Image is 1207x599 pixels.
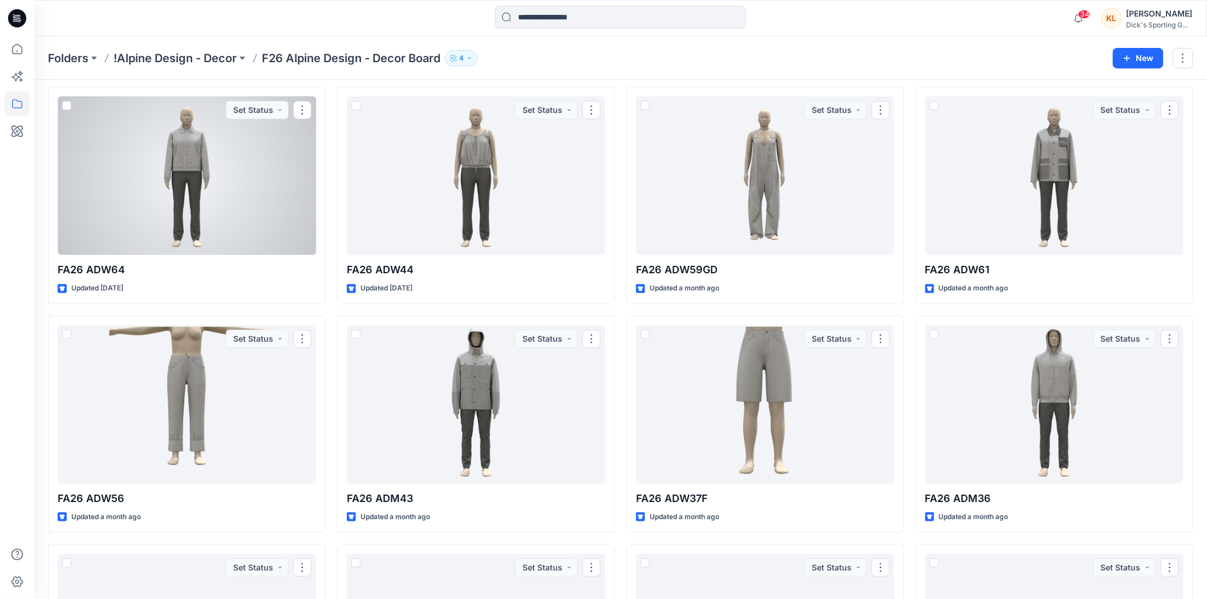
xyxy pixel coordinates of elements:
p: F26 Alpine Design - Decor Board [262,50,440,66]
p: FA26 ADW44 [347,262,605,278]
p: FA26 ADW37F [636,491,894,507]
p: Updated a month ago [650,282,719,294]
p: FA26 ADW56 [58,491,316,507]
a: FA26 ADM43 [347,325,605,484]
span: 34 [1078,10,1091,19]
a: FA26 ADW61 [925,96,1184,255]
a: Folders [48,50,88,66]
button: 4 [445,50,478,66]
a: FA26 ADW64 [58,96,316,255]
a: !Alpine Design - Decor [114,50,237,66]
p: Updated [DATE] [71,282,123,294]
p: Updated [DATE] [361,282,412,294]
p: FA26 ADW64 [58,262,316,278]
p: FA26 ADM43 [347,491,605,507]
p: FA26 ADW61 [925,262,1184,278]
p: Updated a month ago [939,511,1008,523]
button: New [1113,48,1164,68]
a: FA26 ADW56 [58,325,316,484]
p: FA26 ADM36 [925,491,1184,507]
p: Updated a month ago [650,511,719,523]
a: FA26 ADW44 [347,96,605,255]
p: Updated a month ago [361,511,430,523]
a: FA26 ADW59GD [636,96,894,255]
div: Dick's Sporting G... [1127,21,1193,29]
p: 4 [459,52,464,64]
a: FA26 ADW37F [636,325,894,484]
div: [PERSON_NAME] [1127,7,1193,21]
div: KL [1101,8,1122,29]
p: Updated a month ago [939,282,1008,294]
p: Updated a month ago [71,511,141,523]
a: FA26 ADM36 [925,325,1184,484]
p: FA26 ADW59GD [636,262,894,278]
